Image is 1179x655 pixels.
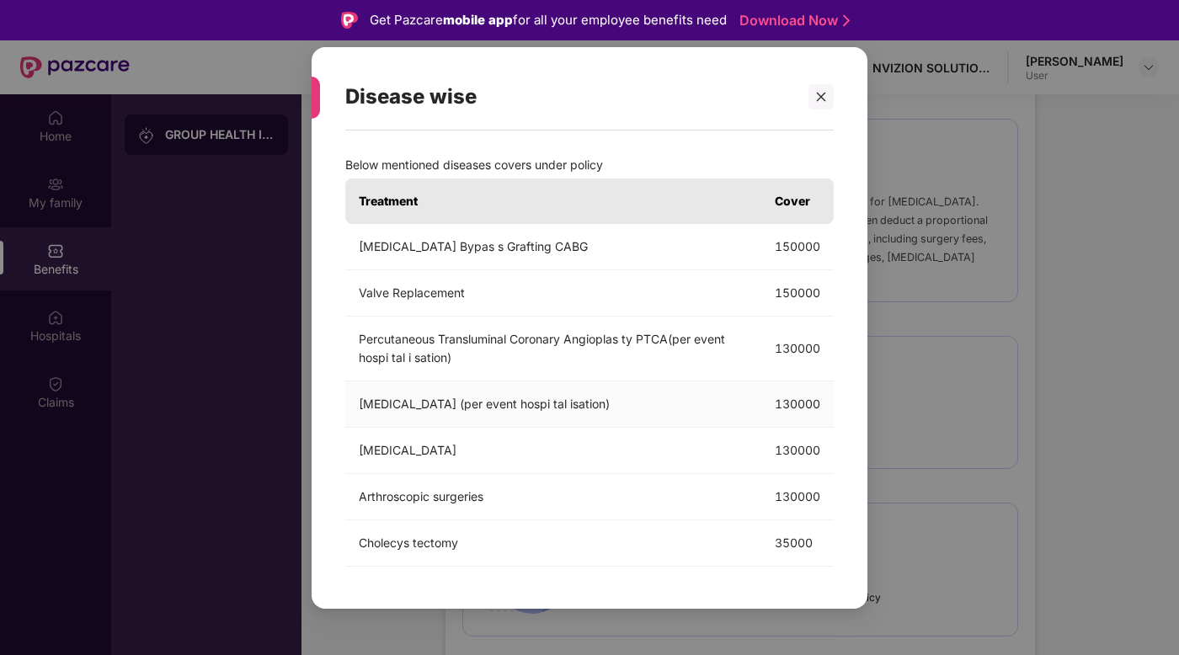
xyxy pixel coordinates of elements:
td: [MEDICAL_DATA] (per event hospi tal isation) [345,381,761,427]
td: [MEDICAL_DATA] [345,427,761,473]
td: Percutaneous Transluminal Coronary Angioplas ty PTCA(per event hospi tal i sation) [345,316,761,381]
td: [MEDICAL_DATA] Bypas s Grafting CABG [345,223,761,269]
td: Cholecys tectomy [345,519,761,566]
strong: mobile app [443,12,513,28]
p: Below mentioned diseases covers under policy [345,155,834,173]
img: Logo [341,12,358,29]
img: Stroke [843,12,850,29]
td: 130000 [761,381,834,427]
td: 130000 [761,473,834,519]
div: Disease wise [345,64,793,130]
th: Cover [761,178,834,223]
td: 130000 [761,427,834,473]
td: 35000 [761,519,834,566]
th: Treatment [345,178,761,223]
td: Valve Replacement [345,269,761,316]
td: 35000 [761,566,834,612]
a: Download Now [739,12,845,29]
td: 150000 [761,269,834,316]
span: close [815,90,827,102]
td: [MEDICAL_DATA] Removal(incl . DJ [MEDICAL_DATA] Removal ) [345,566,761,612]
td: 150000 [761,223,834,269]
td: Arthroscopic surgeries [345,473,761,519]
td: 130000 [761,316,834,381]
div: Get Pazcare for all your employee benefits need [370,10,727,30]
